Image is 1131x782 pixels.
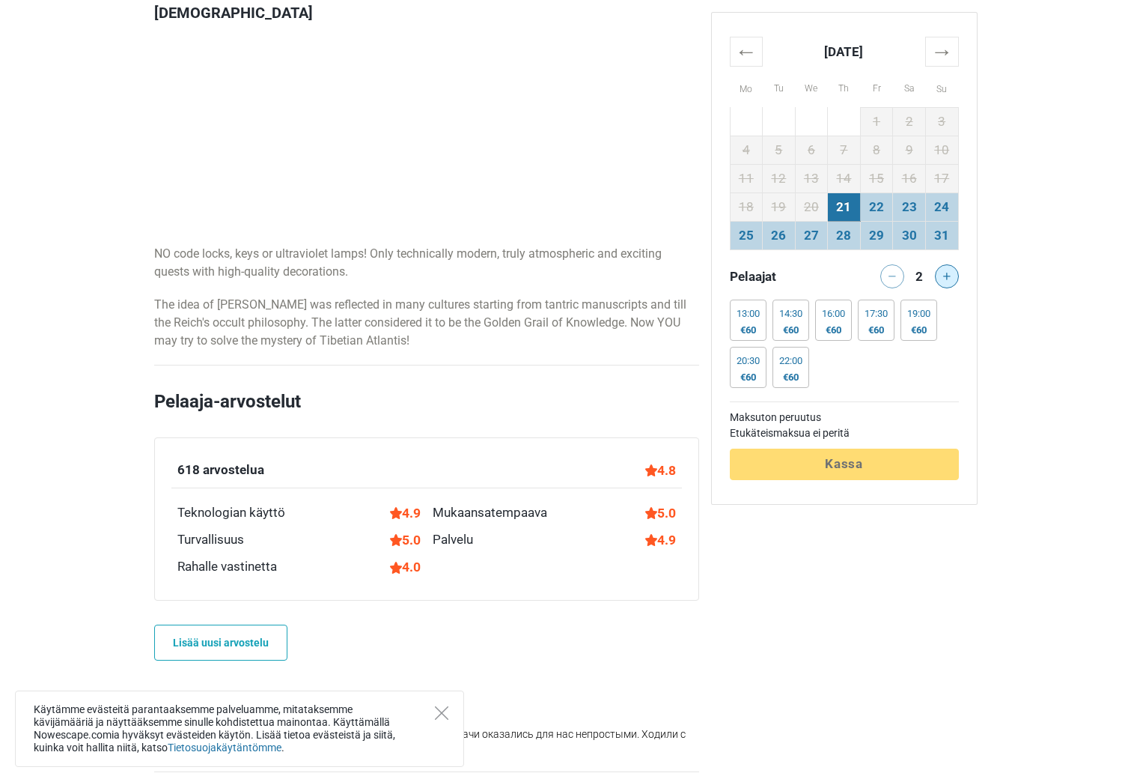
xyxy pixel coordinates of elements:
[779,324,802,336] div: €60
[15,691,464,767] div: Käytämme evästeitä parantaaksemme palveluamme, mitataksemme kävijämääriä ja näyttääksemme sinulle...
[779,355,802,367] div: 22:00
[435,706,448,720] button: Close
[177,461,264,480] div: 618 arvostelua
[925,193,958,221] td: 24
[893,193,926,221] td: 23
[828,136,861,164] td: 7
[925,136,958,164] td: 10
[925,107,958,136] td: 3
[390,557,421,577] div: 4.0
[154,35,699,245] iframe: Advertisement
[763,37,926,66] th: [DATE]
[763,136,796,164] td: 5
[925,37,958,66] th: →
[730,66,763,107] th: Mo
[865,324,888,336] div: €60
[828,193,861,221] td: 21
[828,221,861,249] td: 28
[860,164,893,193] td: 15
[822,324,845,336] div: €60
[737,324,760,336] div: €60
[737,355,760,367] div: 20:30
[925,164,958,193] td: 17
[730,164,763,193] td: 11
[907,324,930,336] div: €60
[860,221,893,249] td: 29
[730,410,959,425] td: Maksuton peruutus
[433,530,473,550] div: Palvelu
[828,66,861,107] th: Th
[645,461,676,480] div: 4.8
[724,264,844,288] div: Pelaajat
[795,193,828,221] td: 20
[860,66,893,107] th: Fr
[390,530,421,550] div: 5.0
[730,425,959,441] td: Etukäteismaksua ei peritä
[737,372,760,384] div: €60
[177,503,285,523] div: Teknologian käyttö
[154,4,699,22] h4: [DEMOGRAPHIC_DATA]
[730,136,763,164] td: 4
[168,742,281,754] a: Tietosuojakäytäntömme
[893,164,926,193] td: 16
[763,193,796,221] td: 19
[763,221,796,249] td: 26
[925,221,958,249] td: 31
[730,221,763,249] td: 25
[763,164,796,193] td: 12
[860,107,893,136] td: 1
[177,530,244,550] div: Turvallisuus
[893,66,926,107] th: Sa
[154,245,699,281] p: NO code locks, keys or ultraviolet lamps! Only technically modern, truly atmospheric and exciting...
[795,136,828,164] td: 6
[893,136,926,164] td: 9
[433,503,547,523] div: Mukaansatempaava
[795,221,828,249] td: 27
[154,296,699,350] p: The idea of [PERSON_NAME] was reflected in many cultures starting from tantric manuscripts and ti...
[177,557,277,577] div: Rahalle vastinetta
[828,164,861,193] td: 14
[925,66,958,107] th: Su
[779,372,802,384] div: €60
[154,625,287,661] a: Lisää uusi arvostelu
[907,308,930,320] div: 19:00
[645,503,676,523] div: 5.0
[865,308,888,320] div: 17:30
[893,221,926,249] td: 30
[779,308,802,320] div: 14:30
[154,388,699,437] h2: Pelaaja-arvostelut
[795,164,828,193] td: 13
[737,308,760,320] div: 13:00
[390,503,421,523] div: 4.9
[893,107,926,136] td: 2
[910,264,928,285] div: 2
[795,66,828,107] th: We
[860,136,893,164] td: 8
[763,66,796,107] th: Tu
[860,193,893,221] td: 22
[730,193,763,221] td: 18
[645,530,676,550] div: 4.9
[730,37,763,66] th: ←
[822,308,845,320] div: 16:00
